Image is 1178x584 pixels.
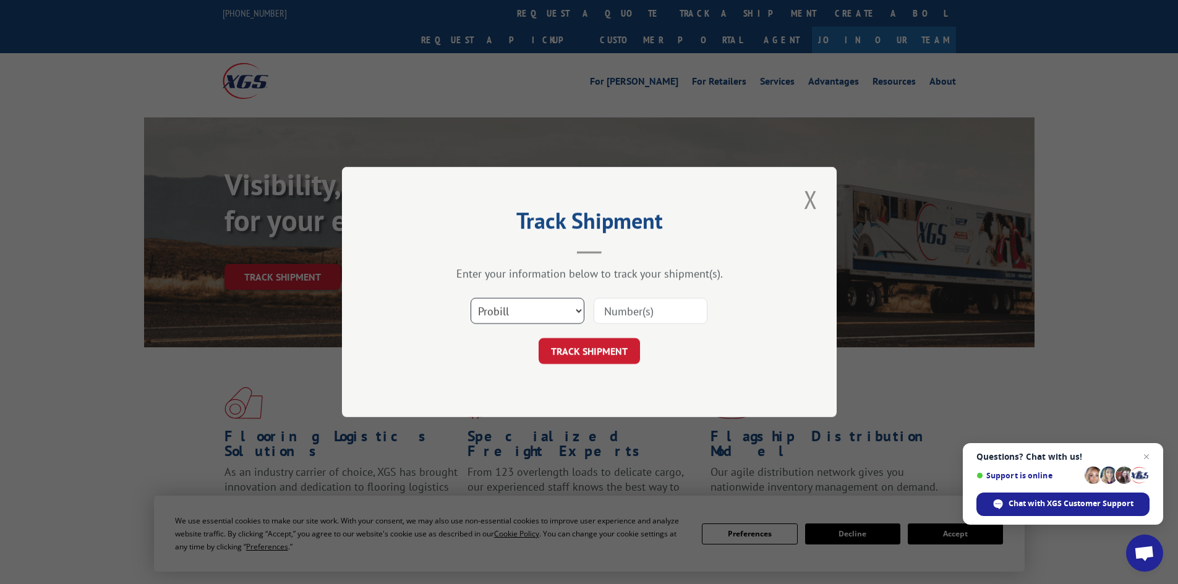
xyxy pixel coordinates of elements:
[594,298,707,324] input: Number(s)
[539,338,640,364] button: TRACK SHIPMENT
[1009,498,1133,509] span: Chat with XGS Customer Support
[404,266,775,281] div: Enter your information below to track your shipment(s).
[800,182,821,216] button: Close modal
[976,471,1080,480] span: Support is online
[976,452,1150,462] span: Questions? Chat with us!
[404,212,775,235] h2: Track Shipment
[1126,535,1163,572] a: Open chat
[976,493,1150,516] span: Chat with XGS Customer Support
